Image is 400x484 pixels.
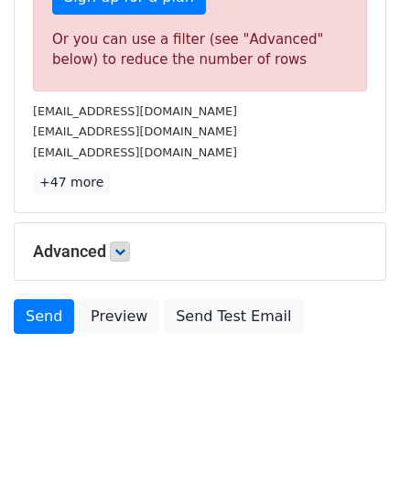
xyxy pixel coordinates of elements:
a: Send Test Email [164,299,303,334]
a: +47 more [33,171,110,194]
a: Preview [79,299,159,334]
small: [EMAIL_ADDRESS][DOMAIN_NAME] [33,145,237,159]
small: [EMAIL_ADDRESS][DOMAIN_NAME] [33,124,237,138]
h5: Advanced [33,242,367,262]
small: [EMAIL_ADDRESS][DOMAIN_NAME] [33,104,237,118]
a: Send [14,299,74,334]
div: Or you can use a filter (see "Advanced" below) to reduce the number of rows [52,29,348,70]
